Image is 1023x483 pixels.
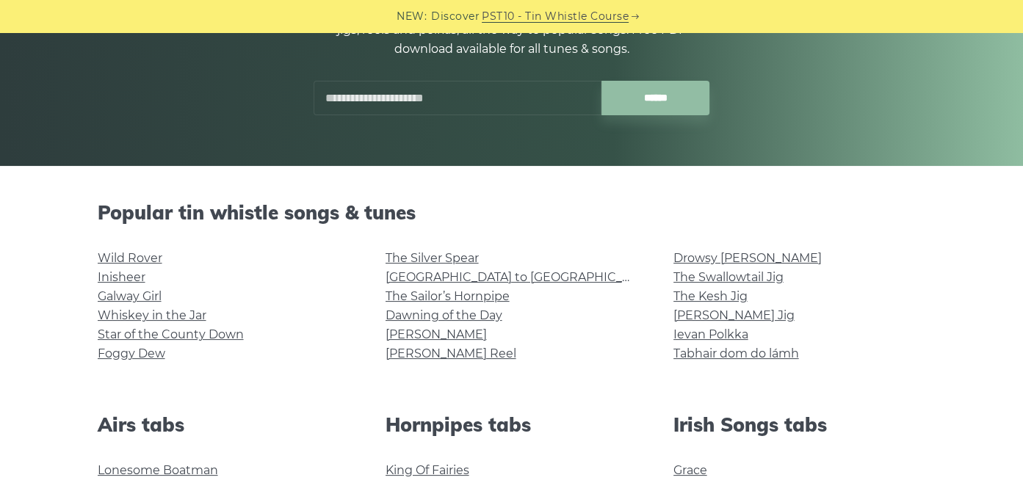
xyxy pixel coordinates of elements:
[98,289,162,303] a: Galway Girl
[98,251,162,265] a: Wild Rover
[673,413,926,436] h2: Irish Songs tabs
[386,327,487,341] a: [PERSON_NAME]
[673,270,784,284] a: The Swallowtail Jig
[98,463,218,477] a: Lonesome Boatman
[482,8,629,25] a: PST10 - Tin Whistle Course
[98,270,145,284] a: Inisheer
[386,308,502,322] a: Dawning of the Day
[673,346,799,360] a: Tabhair dom do lámh
[98,346,165,360] a: Foggy Dew
[673,327,748,341] a: Ievan Polkka
[386,270,657,284] a: [GEOGRAPHIC_DATA] to [GEOGRAPHIC_DATA]
[386,289,510,303] a: The Sailor’s Hornpipe
[98,308,206,322] a: Whiskey in the Jar
[673,463,707,477] a: Grace
[397,8,427,25] span: NEW:
[386,346,516,360] a: [PERSON_NAME] Reel
[98,413,350,436] h2: Airs tabs
[673,289,748,303] a: The Kesh Jig
[98,201,926,224] h2: Popular tin whistle songs & tunes
[431,8,480,25] span: Discover
[98,327,244,341] a: Star of the County Down
[673,308,795,322] a: [PERSON_NAME] Jig
[386,413,638,436] h2: Hornpipes tabs
[386,463,469,477] a: King Of Fairies
[386,251,479,265] a: The Silver Spear
[673,251,822,265] a: Drowsy [PERSON_NAME]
